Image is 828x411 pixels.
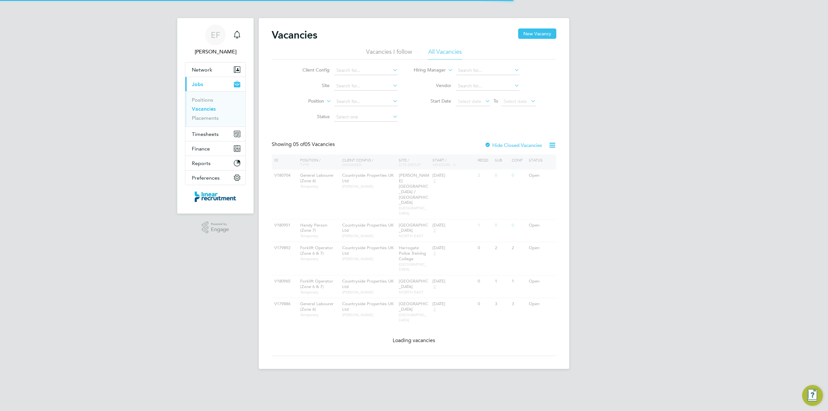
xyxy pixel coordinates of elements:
span: To [492,97,500,105]
div: Showing [272,141,336,148]
li: All Vacancies [428,48,462,60]
span: Engage [211,227,229,232]
label: Vendor [414,83,451,88]
span: Finance [192,146,210,152]
label: Site [292,83,330,88]
input: Search for... [456,82,519,91]
label: Position [287,98,324,105]
h2: Vacancies [272,28,317,41]
span: Reports [192,160,211,166]
nav: Main navigation [177,18,254,214]
span: Timesheets [192,131,219,137]
label: Hide Closed Vacancies [485,142,542,148]
button: Engage Resource Center [802,385,823,406]
a: Positions [192,97,213,103]
button: Finance [185,141,245,156]
li: Vacancies I follow [366,48,412,60]
label: Start Date [414,98,451,104]
label: Hiring Manager [409,67,446,73]
input: Search for... [334,66,398,75]
a: EF[PERSON_NAME] [185,25,246,56]
a: Vacancies [192,106,216,112]
span: 05 Vacancies [293,141,335,148]
span: Emma Fitzgibbons [185,48,246,56]
a: Placements [192,115,219,121]
div: Jobs [185,91,245,127]
button: Reports [185,156,245,170]
a: Go to home page [185,192,246,202]
button: New Vacancy [518,28,556,39]
label: Client Config [292,67,330,73]
a: Powered byEngage [202,221,229,234]
input: Search for... [334,82,398,91]
span: Network [192,67,212,73]
button: Jobs [185,77,245,91]
button: Preferences [185,171,245,185]
span: Select date [458,98,481,104]
span: 05 of [293,141,305,148]
span: Jobs [192,81,203,87]
label: Status [292,114,330,119]
span: Select date [504,98,527,104]
span: Powered by [211,221,229,227]
input: Search for... [334,97,398,106]
button: Timesheets [185,127,245,141]
button: Network [185,62,245,77]
input: Select one [334,113,398,122]
span: EF [211,31,220,39]
span: Preferences [192,175,220,181]
img: linearrecruitment-logo-retina.png [195,192,236,202]
input: Search for... [456,66,519,75]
